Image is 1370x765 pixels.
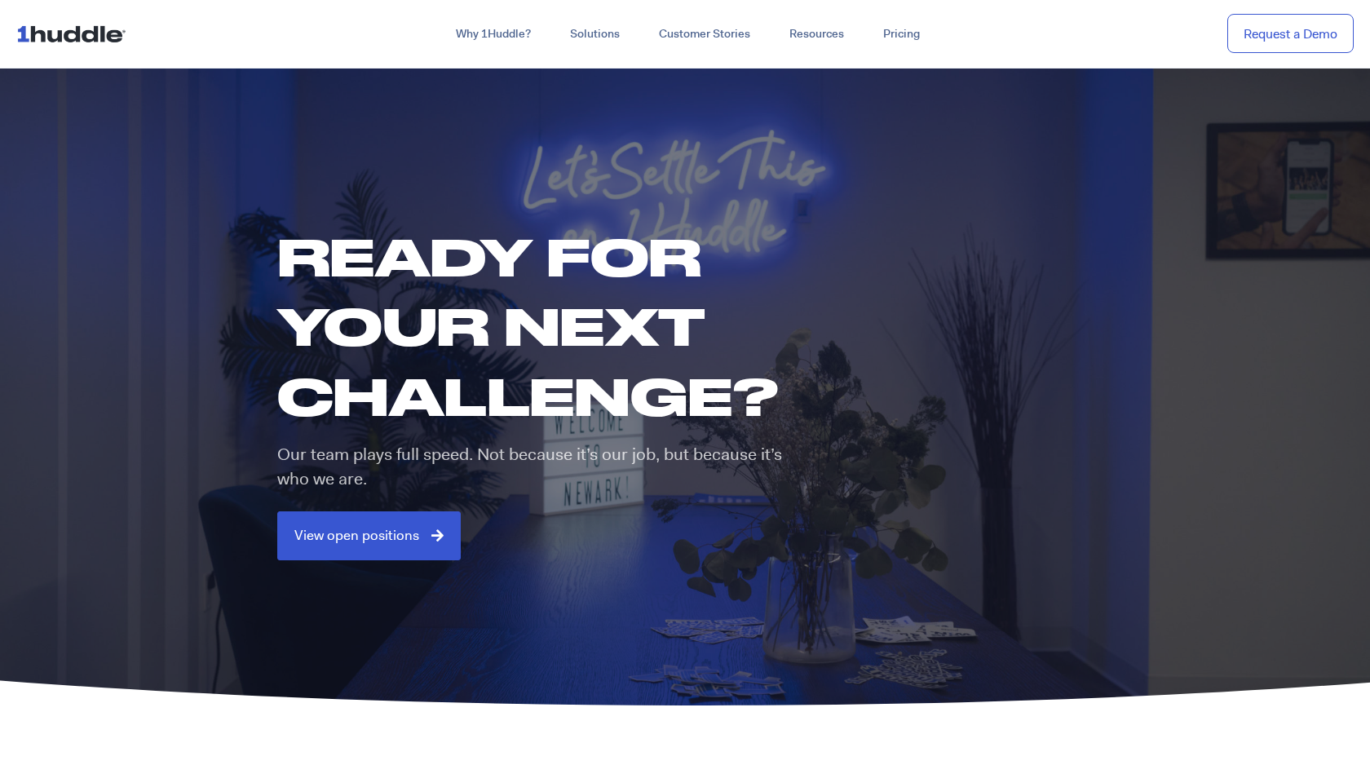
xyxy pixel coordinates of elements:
[770,20,864,49] a: Resources
[16,18,133,49] img: ...
[277,222,812,431] h1: Ready for your next challenge?
[277,511,461,560] a: View open positions
[550,20,639,49] a: Solutions
[639,20,770,49] a: Customer Stories
[864,20,939,49] a: Pricing
[436,20,550,49] a: Why 1Huddle?
[277,443,800,491] p: Our team plays full speed. Not because it’s our job, but because it’s who we are.
[1227,14,1354,54] a: Request a Demo
[294,528,419,543] span: View open positions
